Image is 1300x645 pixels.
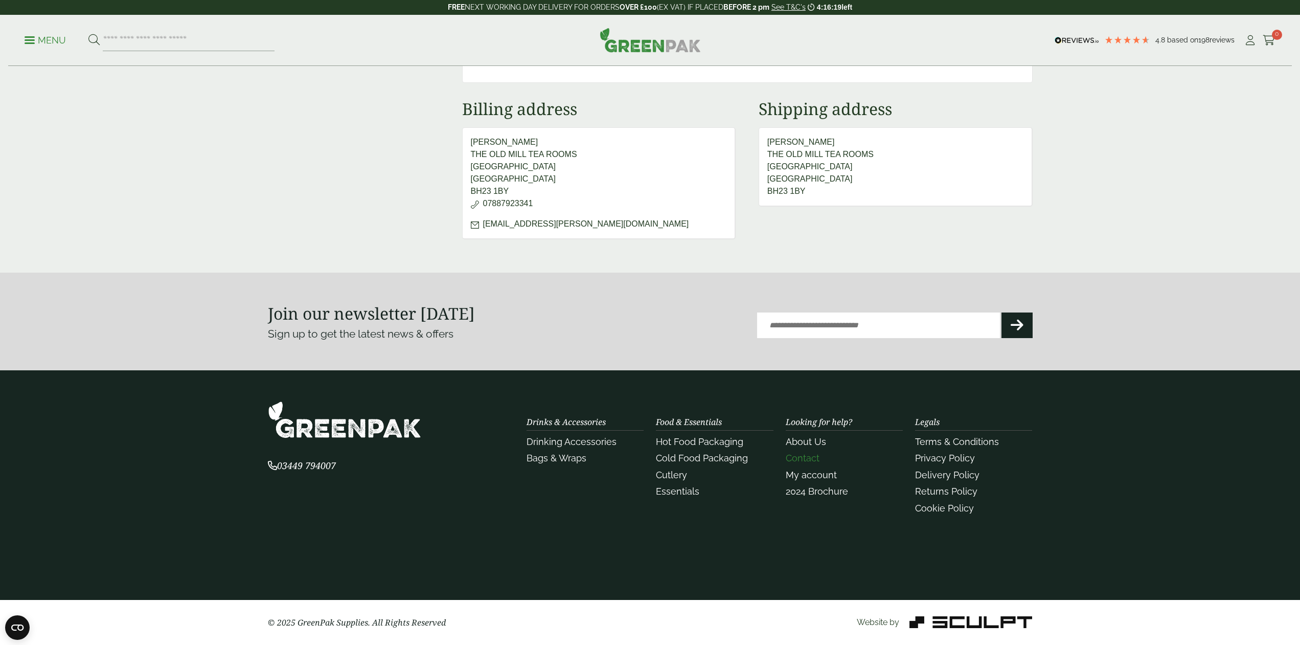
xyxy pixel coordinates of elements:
[1263,33,1275,48] a: 0
[786,470,837,480] a: My account
[600,28,701,52] img: GreenPak Supplies
[915,503,974,514] a: Cookie Policy
[1155,36,1167,44] span: 4.8
[786,486,848,497] a: 2024 Brochure
[1244,35,1257,46] i: My Account
[915,453,975,463] a: Privacy Policy
[656,486,699,497] a: Essentials
[527,453,586,463] a: Bags & Wraps
[471,197,727,210] p: 07887923341
[915,486,977,497] a: Returns Policy
[841,3,852,11] span: left
[1104,35,1150,45] div: 4.79 Stars
[1210,36,1235,44] span: reviews
[471,218,727,230] p: [EMAIL_ADDRESS][PERSON_NAME][DOMAIN_NAME]
[656,453,748,463] a: Cold Food Packaging
[527,436,617,447] a: Drinking Accessories
[915,436,999,447] a: Terms & Conditions
[268,461,336,471] a: 03449 794007
[723,3,769,11] strong: BEFORE 2 pm
[268,302,475,324] strong: Join our newsletter [DATE]
[1272,30,1282,40] span: 0
[786,453,819,463] a: Contact
[915,470,979,480] a: Delivery Policy
[817,3,841,11] span: 4:16:19
[656,470,687,480] a: Cutlery
[448,3,465,11] strong: FREE
[1198,36,1210,44] span: 198
[1167,36,1198,44] span: Based on
[462,127,736,239] address: [PERSON_NAME] THE OLD MILL TEA ROOMS [GEOGRAPHIC_DATA] [GEOGRAPHIC_DATA] BH23 1BY
[268,326,612,342] p: Sign up to get the latest news & offers
[268,401,421,438] img: GreenPak Supplies
[786,436,826,447] a: About Us
[268,616,515,629] p: © 2025 GreenPak Supplies. All Rights Reserved
[25,34,66,45] a: Menu
[5,615,30,640] button: Open CMP widget
[909,616,1032,628] img: Sculpt
[25,34,66,47] p: Menu
[759,127,1033,207] address: [PERSON_NAME] THE OLD MILL TEA ROOMS [GEOGRAPHIC_DATA] [GEOGRAPHIC_DATA] BH23 1BY
[462,99,736,119] h2: Billing address
[656,436,743,447] a: Hot Food Packaging
[759,99,1033,119] h2: Shipping address
[771,3,806,11] a: See T&C's
[620,3,657,11] strong: OVER £100
[1055,37,1099,44] img: REVIEWS.io
[857,617,899,627] span: Website by
[268,459,336,472] span: 03449 794007
[1263,35,1275,46] i: Cart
